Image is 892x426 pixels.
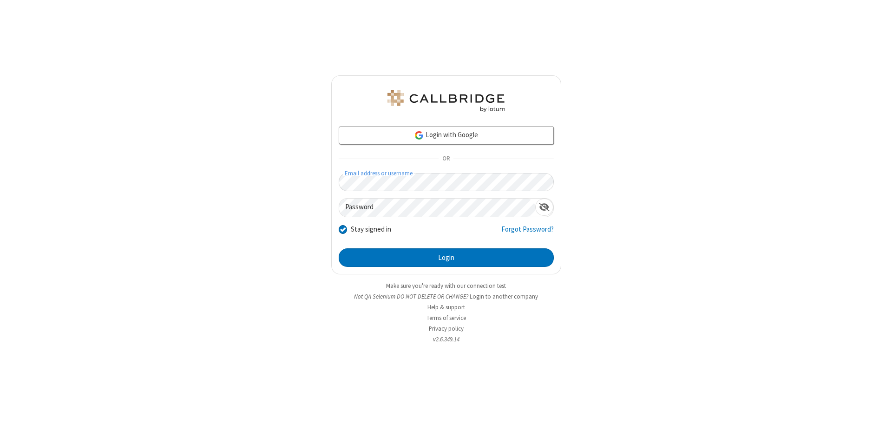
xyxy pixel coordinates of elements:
img: QA Selenium DO NOT DELETE OR CHANGE [386,90,506,112]
a: Terms of service [426,314,466,322]
a: Make sure you're ready with our connection test [386,282,506,290]
input: Email address or username [339,173,554,191]
img: google-icon.png [414,130,424,140]
a: Forgot Password? [501,224,554,242]
label: Stay signed in [351,224,391,235]
button: Login to another company [470,292,538,301]
a: Login with Google [339,126,554,145]
a: Help & support [427,303,465,311]
input: Password [339,199,535,217]
li: v2.6.349.14 [331,335,561,344]
a: Privacy policy [429,325,464,333]
span: OR [439,153,453,166]
li: Not QA Selenium DO NOT DELETE OR CHANGE? [331,292,561,301]
button: Login [339,248,554,267]
div: Show password [535,199,553,216]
